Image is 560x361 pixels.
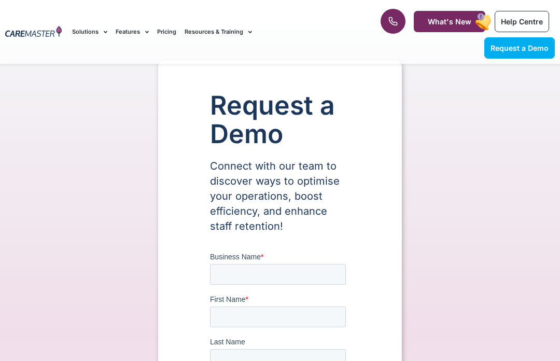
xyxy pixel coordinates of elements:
a: Help Centre [495,11,549,32]
span: Request a Demo [491,44,549,52]
a: Solutions [72,15,107,49]
a: Request a Demo [484,37,555,59]
p: Connect with our team to discover ways to optimise your operations, boost efficiency, and enhance... [210,159,350,234]
a: What's New [414,11,485,32]
span: What's New [428,17,471,26]
h1: Request a Demo [210,91,350,148]
a: Pricing [157,15,176,49]
img: CareMaster Logo [5,26,62,38]
span: Help Centre [501,17,543,26]
a: Resources & Training [185,15,252,49]
nav: Menu [72,15,357,49]
a: Features [116,15,149,49]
